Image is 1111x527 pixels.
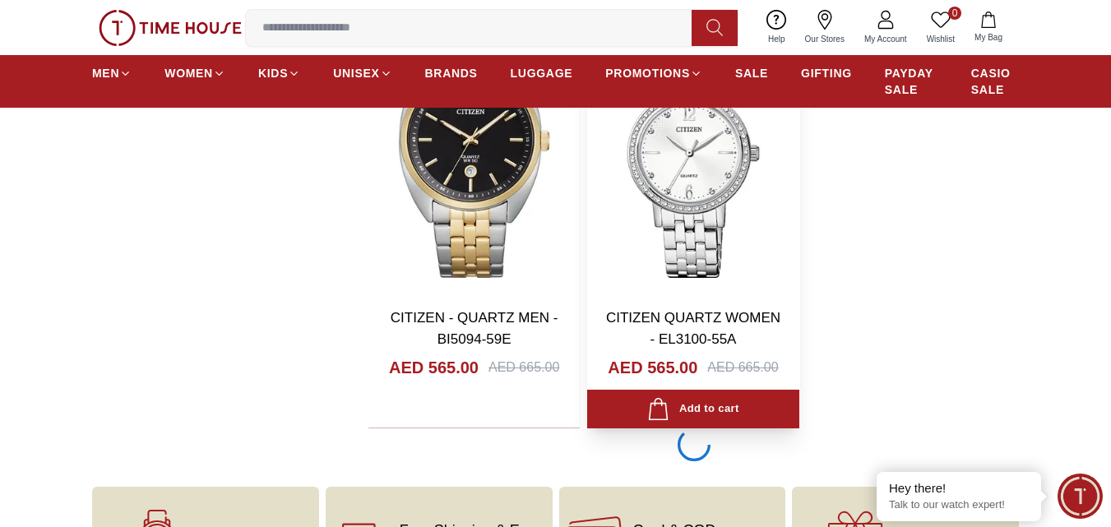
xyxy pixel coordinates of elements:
[605,65,690,81] span: PROMOTIONS
[587,390,799,428] button: Add to cart
[917,7,965,49] a: 0Wishlist
[333,58,391,88] a: UNISEX
[971,58,1019,104] a: CASIO SALE
[391,310,558,347] a: CITIZEN - QUARTZ MEN - BI5094-59E
[605,58,702,88] a: PROMOTIONS
[920,33,961,45] span: Wishlist
[389,356,479,379] h4: AED 565.00
[735,58,768,88] a: SALE
[92,58,132,88] a: MEN
[889,498,1029,512] p: Talk to our watch expert!
[971,65,1019,98] span: CASIO SALE
[799,33,851,45] span: Our Stores
[164,65,213,81] span: WOMEN
[965,8,1012,47] button: My Bag
[606,310,780,347] a: CITIZEN QUARTZ WOMEN - EL3100-55A
[1058,474,1103,519] div: Chat Widget
[488,358,559,377] div: AED 665.00
[258,65,288,81] span: KIDS
[761,33,792,45] span: Help
[511,65,573,81] span: LUGGAGE
[164,58,225,88] a: WOMEN
[735,65,768,81] span: SALE
[885,65,938,98] span: PAYDAY SALE
[333,65,379,81] span: UNISEX
[99,10,242,46] img: ...
[647,398,738,420] div: Add to cart
[758,7,795,49] a: Help
[795,7,854,49] a: Our Stores
[258,58,300,88] a: KIDS
[885,58,938,104] a: PAYDAY SALE
[587,15,799,294] img: CITIZEN QUARTZ WOMEN - EL3100-55A
[801,65,852,81] span: GIFTING
[425,65,478,81] span: BRANDS
[707,358,778,377] div: AED 665.00
[948,7,961,20] span: 0
[801,58,852,88] a: GIFTING
[858,33,914,45] span: My Account
[968,31,1009,44] span: My Bag
[511,58,573,88] a: LUGGAGE
[608,356,697,379] h4: AED 565.00
[92,65,119,81] span: MEN
[368,15,580,294] img: CITIZEN - QUARTZ MEN - BI5094-59E
[889,480,1029,497] div: Hey there!
[425,58,478,88] a: BRANDS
